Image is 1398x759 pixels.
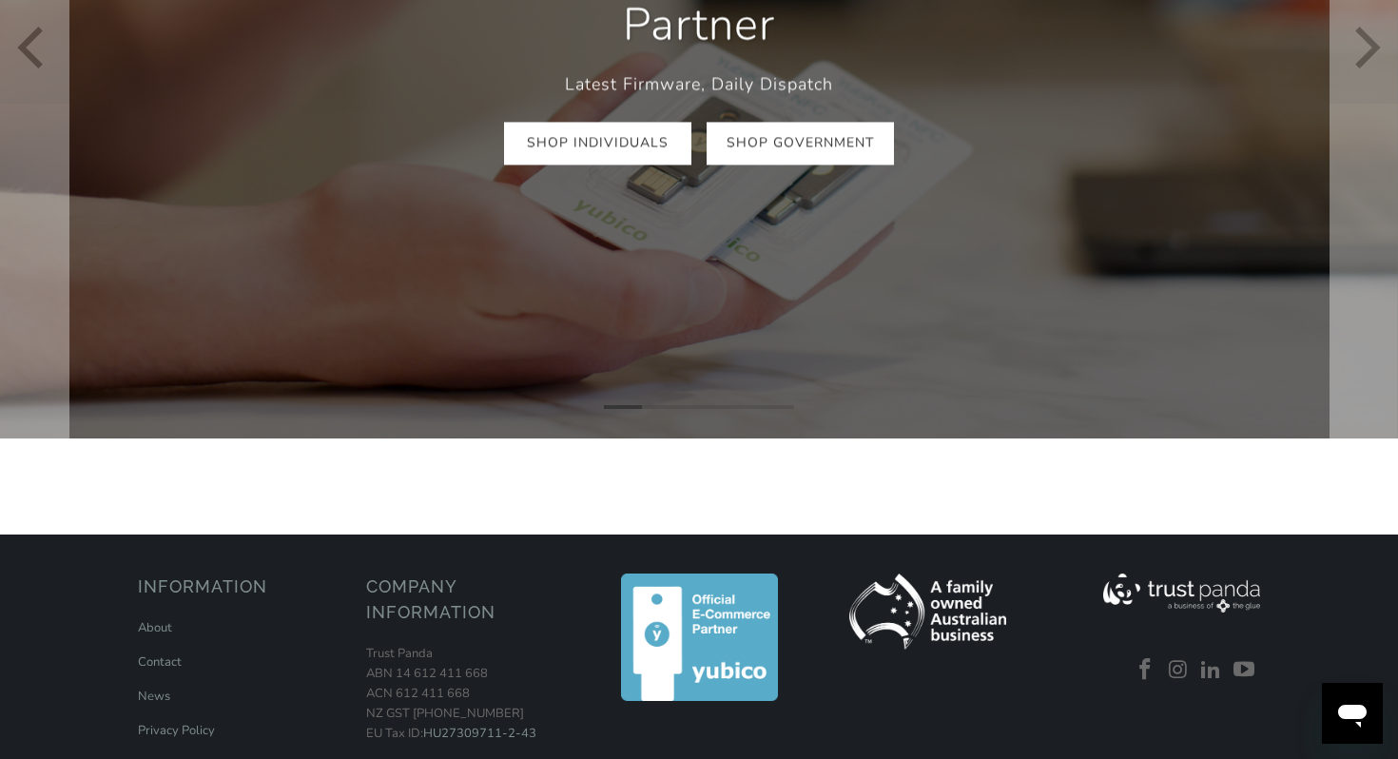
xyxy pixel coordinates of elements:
[1164,658,1193,683] a: Trust Panda Australia on Instagram
[1131,658,1159,683] a: Trust Panda Australia on Facebook
[707,122,894,165] a: Shop Government
[423,725,536,742] a: HU27309711-2-43
[1197,658,1226,683] a: Trust Panda Australia on LinkedIn
[718,405,756,409] li: Page dot 4
[385,71,1013,99] p: Latest Firmware, Daily Dispatch
[642,405,680,409] li: Page dot 2
[680,405,718,409] li: Page dot 3
[504,122,691,165] a: Shop Individuals
[604,405,642,409] li: Page dot 1
[138,653,182,671] a: Contact
[756,405,794,409] li: Page dot 5
[1322,683,1383,744] iframe: Button to launch messaging window
[1230,658,1258,683] a: Trust Panda Australia on YouTube
[138,688,170,705] a: News
[138,619,172,636] a: About
[10,477,1388,528] iframe: Reviews Widget
[138,722,215,739] a: Privacy Policy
